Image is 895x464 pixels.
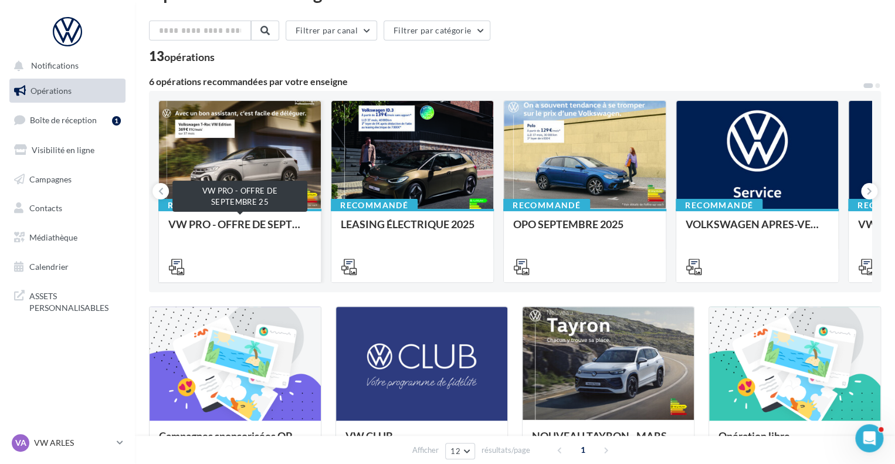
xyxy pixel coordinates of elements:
[7,283,128,318] a: ASSETS PERSONNALISABLES
[676,199,762,212] div: Recommandé
[450,446,460,456] span: 12
[412,445,439,456] span: Afficher
[29,203,62,213] span: Contacts
[7,167,128,192] a: Campagnes
[718,430,871,453] div: Opération libre
[29,174,72,184] span: Campagnes
[149,77,862,86] div: 6 opérations recommandées par votre enseigne
[29,262,69,272] span: Calendrier
[513,218,656,242] div: OPO SEPTEMBRE 2025
[9,432,126,454] a: VA VW ARLES
[15,437,26,449] span: VA
[686,218,829,242] div: VOLKSWAGEN APRES-VENTE
[341,218,484,242] div: LEASING ÉLECTRIQUE 2025
[331,199,418,212] div: Recommandé
[159,430,311,453] div: Campagnes sponsorisées OPO Septembre
[7,255,128,279] a: Calendrier
[532,430,684,453] div: NOUVEAU TAYRON - MARS 2025
[112,116,121,126] div: 1
[7,225,128,250] a: Médiathèque
[31,61,79,71] span: Notifications
[32,145,94,155] span: Visibilité en ligne
[34,437,112,449] p: VW ARLES
[29,232,77,242] span: Médiathèque
[7,79,128,103] a: Opérations
[7,138,128,162] a: Visibilité en ligne
[30,115,97,125] span: Boîte de réception
[30,86,72,96] span: Opérations
[855,424,883,452] iframe: Intercom live chat
[286,21,377,40] button: Filtrer par canal
[345,430,498,453] div: VW CLUB
[149,50,215,63] div: 13
[7,196,128,221] a: Contacts
[574,441,592,459] span: 1
[7,107,128,133] a: Boîte de réception1
[158,199,245,212] div: Recommandé
[445,443,475,459] button: 12
[482,445,530,456] span: résultats/page
[164,52,215,62] div: opérations
[168,218,311,242] div: VW PRO - OFFRE DE SEPTEMBRE 25
[172,181,307,212] div: VW PRO - OFFRE DE SEPTEMBRE 25
[384,21,490,40] button: Filtrer par catégorie
[29,288,121,313] span: ASSETS PERSONNALISABLES
[503,199,590,212] div: Recommandé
